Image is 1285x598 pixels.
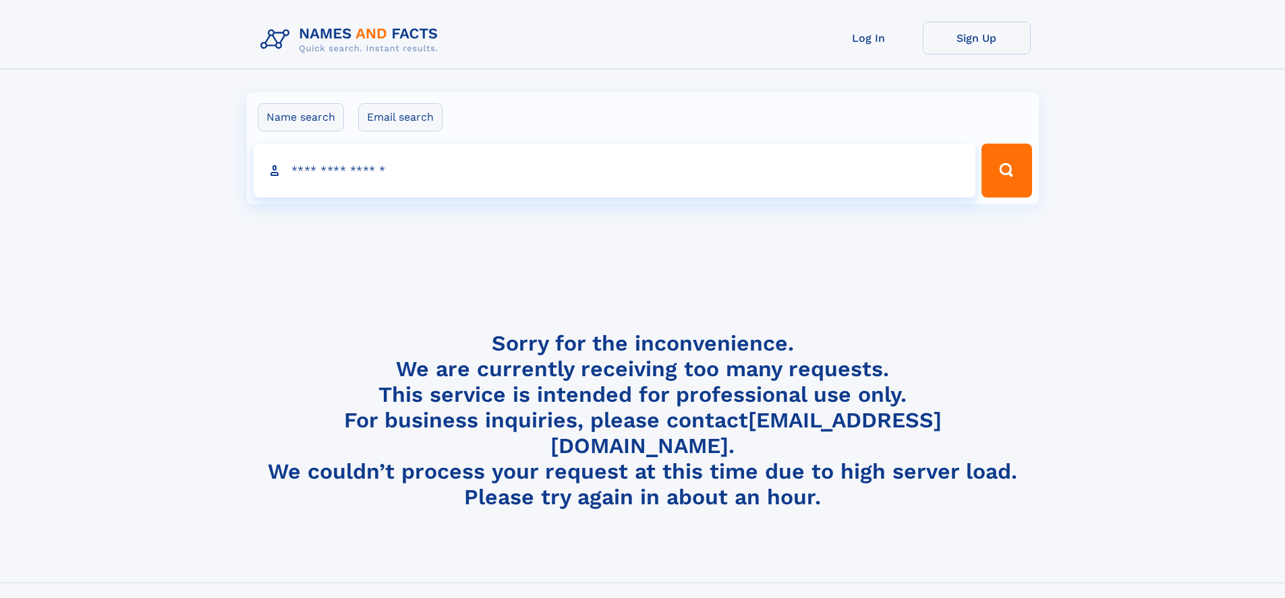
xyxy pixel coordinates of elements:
[254,144,976,198] input: search input
[923,22,1031,55] a: Sign Up
[981,144,1031,198] button: Search Button
[358,103,442,131] label: Email search
[255,330,1031,510] h4: Sorry for the inconvenience. We are currently receiving too many requests. This service is intend...
[255,22,449,58] img: Logo Names and Facts
[258,103,344,131] label: Name search
[550,407,942,458] a: [EMAIL_ADDRESS][DOMAIN_NAME]
[815,22,923,55] a: Log In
